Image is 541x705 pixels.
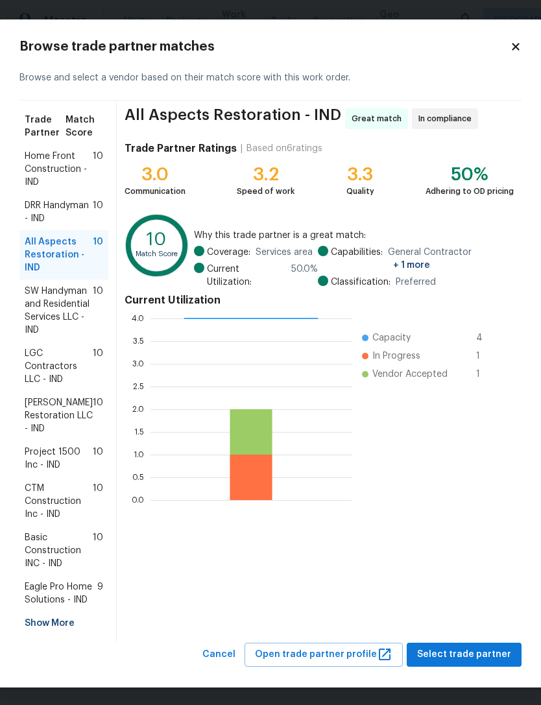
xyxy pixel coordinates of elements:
[25,580,97,606] span: Eagle Pro Home Solutions - IND
[418,112,477,125] span: In compliance
[331,276,391,289] span: Classification:
[25,235,93,274] span: All Aspects Restoration - IND
[25,285,93,337] span: SW Handyman and Residential Services LLC - IND
[25,150,93,189] span: Home Front Construction - IND
[25,446,93,472] span: Project 1500 Inc - IND
[25,347,93,386] span: LGC Contractors LLC - IND
[125,108,341,129] span: All Aspects Restoration - IND
[125,142,237,155] h4: Trade Partner Ratings
[19,40,510,53] h2: Browse trade partner matches
[132,405,144,413] text: 2.0
[237,168,295,181] div: 3.2
[133,383,144,390] text: 2.5
[147,231,166,248] text: 10
[19,612,108,635] div: Show More
[132,473,144,481] text: 0.5
[93,150,103,189] span: 10
[93,446,103,472] span: 10
[331,246,383,272] span: Capabilities:
[246,142,322,155] div: Based on 6 ratings
[352,112,407,125] span: Great match
[136,250,178,257] text: Match Score
[372,368,448,381] span: Vendor Accepted
[388,246,514,272] span: General Contractor
[132,315,144,322] text: 4.0
[417,647,511,663] span: Select trade partner
[93,531,103,570] span: 10
[133,337,144,345] text: 3.5
[25,396,93,435] span: [PERSON_NAME] Restoration LLC - IND
[19,56,522,101] div: Browse and select a vendor based on their match score with this work order.
[346,185,374,198] div: Quality
[255,647,392,663] span: Open trade partner profile
[93,482,103,521] span: 10
[66,114,103,139] span: Match Score
[393,261,430,270] span: + 1 more
[237,185,295,198] div: Speed of work
[25,482,93,521] span: CTM Construction Inc - IND
[256,246,313,259] span: Services area
[396,276,436,289] span: Preferred
[125,294,514,307] h4: Current Utilization
[476,350,497,363] span: 1
[207,246,250,259] span: Coverage:
[125,168,186,181] div: 3.0
[194,229,514,242] span: Why this trade partner is a great match:
[93,199,103,225] span: 10
[93,396,103,435] span: 10
[245,643,403,667] button: Open trade partner profile
[93,235,103,274] span: 10
[372,350,420,363] span: In Progress
[25,114,66,139] span: Trade Partner
[134,428,144,436] text: 1.5
[202,647,235,663] span: Cancel
[291,263,318,289] span: 50.0 %
[132,360,144,368] text: 3.0
[93,347,103,386] span: 10
[97,580,103,606] span: 9
[426,185,514,198] div: Adhering to OD pricing
[25,199,93,225] span: DRR Handyman - IND
[125,185,186,198] div: Communication
[134,451,144,459] text: 1.0
[372,331,411,344] span: Capacity
[476,331,497,344] span: 4
[407,643,522,667] button: Select trade partner
[207,263,287,289] span: Current Utilization:
[93,285,103,337] span: 10
[476,368,497,381] span: 1
[346,168,374,181] div: 3.3
[132,496,144,504] text: 0.0
[237,142,246,155] div: |
[426,168,514,181] div: 50%
[197,643,241,667] button: Cancel
[25,531,93,570] span: Basic Construction INC - IND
